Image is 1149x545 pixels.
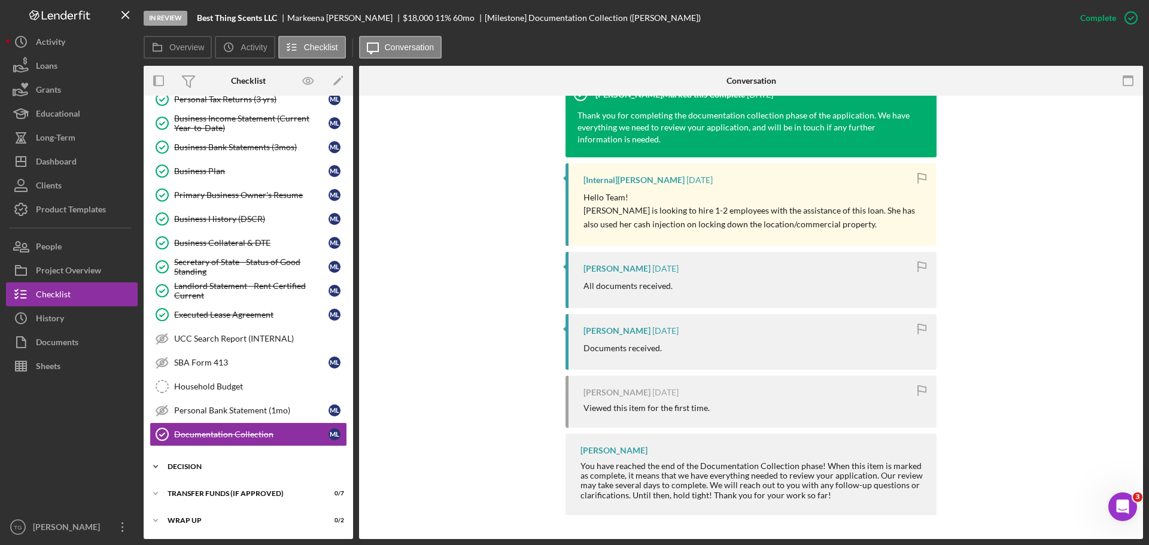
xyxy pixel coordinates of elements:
[36,258,101,285] div: Project Overview
[485,13,701,23] div: [Milestone] Documentation Collection ([PERSON_NAME])
[329,237,341,249] div: M L
[583,326,651,336] div: [PERSON_NAME]
[36,150,77,176] div: Dashboard
[36,235,62,261] div: People
[174,142,329,152] div: Business Bank Statements (3mos)
[329,357,341,369] div: M L
[30,515,108,542] div: [PERSON_NAME]
[6,354,138,378] button: Sheets
[6,197,138,221] button: Product Templates
[197,13,277,23] b: Best Thing Scents LLC
[329,309,341,321] div: M L
[14,524,22,531] text: TG
[36,102,80,129] div: Educational
[150,327,347,351] a: UCC Search Report (INTERNAL)
[652,264,679,273] time: 2025-05-24 00:28
[329,404,341,416] div: M L
[385,42,434,52] label: Conversation
[6,126,138,150] button: Long-Term
[329,93,341,105] div: M L
[174,358,329,367] div: SBA Form 413
[1080,6,1116,30] div: Complete
[174,166,329,176] div: Business Plan
[6,330,138,354] button: Documents
[150,255,347,279] a: Secretary of State - Status of Good StandingML
[583,342,662,355] p: Documents received.
[453,13,475,23] div: 60 mo
[174,257,329,276] div: Secretary of State - Status of Good Standing
[329,165,341,177] div: M L
[150,183,347,207] a: Primary Business Owner's ResumeML
[329,213,341,225] div: M L
[583,388,651,397] div: [PERSON_NAME]
[583,204,925,231] p: [PERSON_NAME] is looking to hire 1-2 employees with the assistance of this loan. She has also use...
[174,406,329,415] div: Personal Bank Statement (1mo)
[215,36,275,59] button: Activity
[6,306,138,330] button: History
[174,238,329,248] div: Business Collateral & DTE
[583,264,651,273] div: [PERSON_NAME]
[6,102,138,126] a: Educational
[150,398,347,422] a: Personal Bank Statement (1mo)ML
[6,258,138,282] button: Project Overview
[323,517,344,524] div: 0 / 2
[304,42,338,52] label: Checklist
[241,42,267,52] label: Activity
[580,461,925,500] div: You have reached the end of the Documentation Collection phase! When this item is marked as compl...
[144,11,187,26] div: In Review
[6,150,138,173] button: Dashboard
[6,515,138,539] button: TG[PERSON_NAME]
[36,197,106,224] div: Product Templates
[329,428,341,440] div: M L
[652,388,679,397] time: 2025-05-22 18:14
[6,30,138,54] button: Activity
[580,446,648,455] div: [PERSON_NAME]
[6,78,138,102] button: Grants
[6,54,138,78] button: Loans
[403,13,433,23] span: $18,000
[566,109,925,157] div: Thank you for completing the documentation collection phase of the application. We have everythin...
[278,36,346,59] button: Checklist
[150,279,347,303] a: Landlord Statement - Rent Certified CurrentML
[174,382,346,391] div: Household Budget
[150,111,347,135] a: Business Income Statement (Current Year-to-Date)ML
[6,173,138,197] button: Clients
[435,13,451,23] div: 11 %
[150,375,347,398] a: Household Budget
[583,175,685,185] div: [Internal] [PERSON_NAME]
[150,87,347,111] a: Personal Tax Returns (3 yrs)ML
[6,282,138,306] button: Checklist
[36,173,62,200] div: Clients
[6,235,138,258] button: People
[36,30,65,57] div: Activity
[583,279,673,293] p: All documents received.
[686,175,713,185] time: 2025-05-24 00:30
[1133,492,1142,502] span: 3
[36,282,71,309] div: Checklist
[150,351,347,375] a: SBA Form 413ML
[36,354,60,381] div: Sheets
[174,310,329,319] div: Executed Lease Agreement
[36,54,57,81] div: Loans
[329,117,341,129] div: M L
[1068,6,1143,30] button: Complete
[329,285,341,297] div: M L
[329,261,341,273] div: M L
[174,281,329,300] div: Landlord Statement - Rent Certified Current
[169,42,204,52] label: Overview
[36,78,61,105] div: Grants
[150,159,347,183] a: Business PlanML
[359,36,442,59] button: Conversation
[174,430,329,439] div: Documentation Collection
[174,114,329,133] div: Business Income Statement (Current Year-to-Date)
[36,126,75,153] div: Long-Term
